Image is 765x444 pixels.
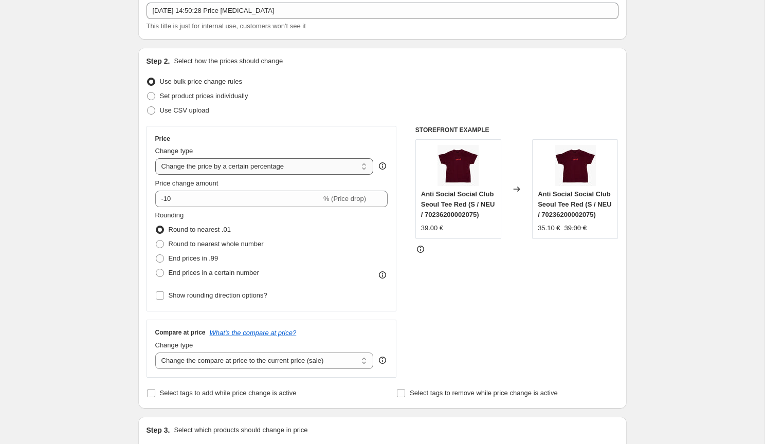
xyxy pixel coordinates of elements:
[155,211,184,219] span: Rounding
[323,195,366,202] span: % (Price drop)
[538,190,612,218] span: Anti Social Social Club Seoul Tee Red (S / NEU / 70236200002075)
[155,341,193,349] span: Change type
[155,135,170,143] h3: Price
[174,425,307,435] p: Select which products should change in price
[564,223,587,233] strike: 39.00 €
[410,389,558,397] span: Select tags to remove while price change is active
[415,126,618,134] h6: STOREFRONT EXAMPLE
[147,425,170,435] h2: Step 3.
[438,145,479,186] img: AntiSocialSocialClubSeoulTeeRed_80x.jpg
[155,191,321,207] input: -15
[155,179,218,187] span: Price change amount
[160,389,297,397] span: Select tags to add while price change is active
[538,223,560,233] div: 35.10 €
[160,92,248,100] span: Set product prices individually
[377,161,388,171] div: help
[147,22,306,30] span: This title is just for internal use, customers won't see it
[169,269,259,276] span: End prices in a certain number
[169,226,231,233] span: Round to nearest .01
[147,3,618,19] input: 30% off holiday sale
[169,254,218,262] span: End prices in .99
[421,190,495,218] span: Anti Social Social Club Seoul Tee Red (S / NEU / 70236200002075)
[174,56,283,66] p: Select how the prices should change
[210,329,297,337] button: What's the compare at price?
[147,56,170,66] h2: Step 2.
[160,78,242,85] span: Use bulk price change rules
[155,147,193,155] span: Change type
[160,106,209,114] span: Use CSV upload
[555,145,596,186] img: AntiSocialSocialClubSeoulTeeRed_80x.jpg
[421,223,443,233] div: 39.00 €
[169,291,267,299] span: Show rounding direction options?
[169,240,264,248] span: Round to nearest whole number
[377,355,388,365] div: help
[155,328,206,337] h3: Compare at price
